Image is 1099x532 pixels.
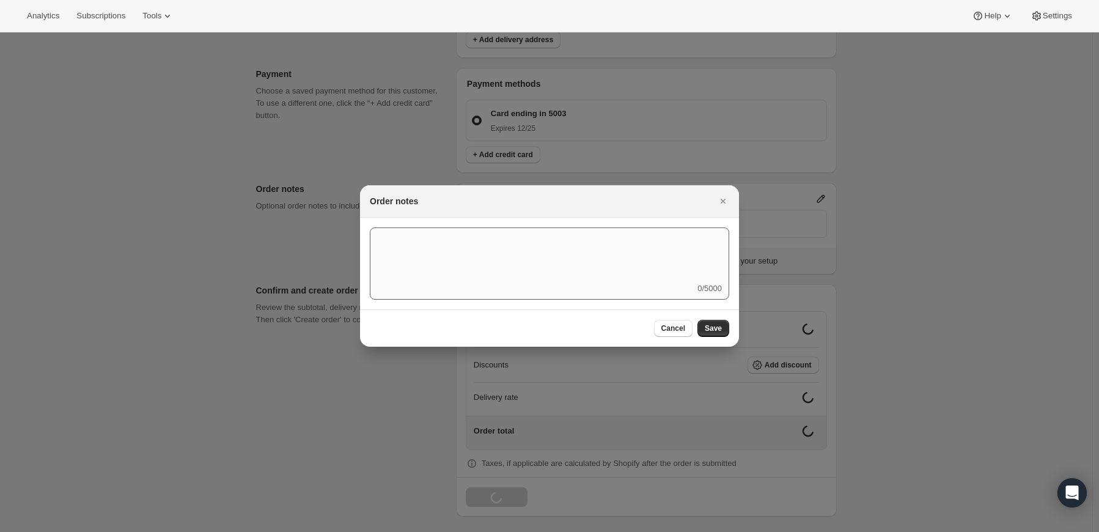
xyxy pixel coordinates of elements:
[654,320,693,337] button: Cancel
[1023,7,1079,24] button: Settings
[661,323,685,333] span: Cancel
[715,193,732,210] button: Close
[965,7,1020,24] button: Help
[984,11,1001,21] span: Help
[135,7,181,24] button: Tools
[705,323,722,333] span: Save
[20,7,67,24] button: Analytics
[1043,11,1072,21] span: Settings
[27,11,59,21] span: Analytics
[697,320,729,337] button: Save
[142,11,161,21] span: Tools
[69,7,133,24] button: Subscriptions
[370,195,418,207] h2: Order notes
[76,11,125,21] span: Subscriptions
[1057,478,1087,508] div: Open Intercom Messenger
